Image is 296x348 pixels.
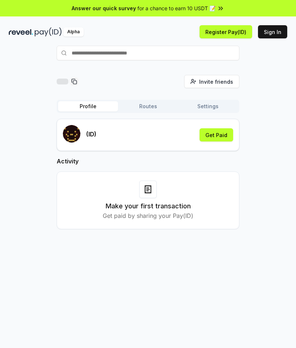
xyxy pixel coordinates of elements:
[258,25,287,38] button: Sign In
[106,201,191,211] h3: Make your first transaction
[200,128,233,141] button: Get Paid
[103,211,193,220] p: Get paid by sharing your Pay(ID)
[57,157,239,166] h2: Activity
[118,101,178,111] button: Routes
[137,4,216,12] span: for a chance to earn 10 USDT 📝
[200,25,252,38] button: Register Pay(ID)
[72,4,136,12] span: Answer our quick survey
[184,75,239,88] button: Invite friends
[178,101,238,111] button: Settings
[58,101,118,111] button: Profile
[35,27,62,37] img: pay_id
[199,78,233,86] span: Invite friends
[63,27,84,37] div: Alpha
[86,130,96,139] p: (ID)
[9,27,33,37] img: reveel_dark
